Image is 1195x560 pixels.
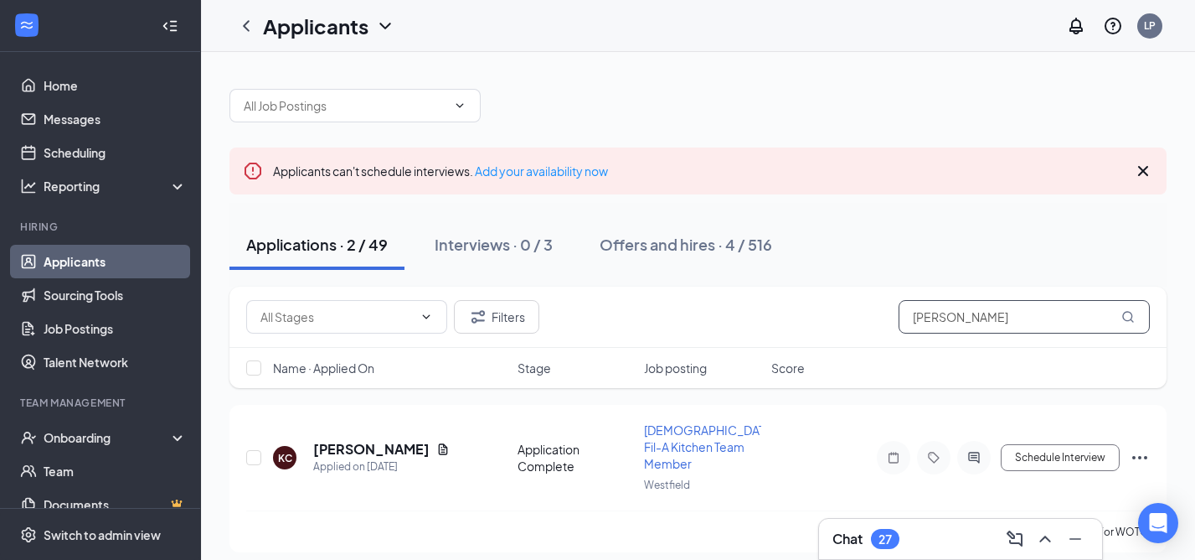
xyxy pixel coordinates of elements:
div: Applied on [DATE] [313,459,450,475]
div: Interviews · 0 / 3 [435,234,553,255]
svg: Collapse [162,18,178,34]
div: 27 [878,532,892,547]
button: ComposeMessage [1002,526,1028,552]
svg: MagnifyingGlass [1121,310,1135,324]
span: Job posting [644,360,707,376]
svg: ComposeMessage [1005,529,1025,549]
h1: Applicants [263,12,368,40]
svg: Tag [924,451,944,464]
a: Applicants [44,245,187,278]
svg: Notifications [1066,16,1086,36]
span: Applicants can't schedule interviews. [273,163,608,179]
svg: WorkstreamLogo [18,17,35,34]
a: Add your availability now [475,163,608,179]
span: Westfield [644,479,690,491]
div: Hiring [20,220,183,234]
div: Onboarding [44,429,173,446]
button: Schedule Interview [1001,444,1120,471]
button: ChevronUp [1032,526,1059,552]
a: Team [44,454,187,488]
span: Stage [518,360,551,376]
svg: ChevronDown [453,99,466,112]
h3: Chat [832,530,863,548]
a: Scheduling [44,136,187,169]
svg: Note [883,451,904,464]
svg: Minimize [1065,529,1085,549]
svg: Filter [468,307,488,327]
svg: QuestionInfo [1103,16,1123,36]
svg: Error [243,161,263,181]
svg: Cross [1133,161,1153,181]
button: Minimize [1062,526,1089,552]
div: Switch to admin view [44,526,161,543]
svg: Settings [20,526,37,543]
div: Open Intercom Messenger [1138,503,1178,543]
a: Job Postings [44,312,187,345]
a: Messages [44,102,187,136]
span: Name · Applied On [273,360,374,376]
a: Talent Network [44,345,187,379]
svg: UserCheck [20,429,37,446]
svg: ChevronDown [420,310,433,324]
svg: ActiveChat [964,451,984,464]
svg: Document [436,443,450,456]
svg: Ellipses [1130,448,1150,468]
div: Reporting [44,178,188,194]
input: All Stages [260,308,413,326]
div: Applications · 2 / 49 [246,234,388,255]
input: Search in applications [899,300,1150,334]
h5: [PERSON_NAME] [313,440,430,459]
div: LP [1144,18,1156,33]
button: Filter Filters [454,300,539,334]
span: [DEMOGRAPHIC_DATA]-Fil-A Kitchen Team Member [644,423,780,471]
div: KC [278,451,292,465]
a: Sourcing Tools [44,278,187,312]
svg: ChevronLeft [236,16,256,36]
a: Home [44,69,187,102]
div: Offers and hires · 4 / 516 [600,234,772,255]
input: All Job Postings [244,96,446,115]
svg: ChevronUp [1035,529,1055,549]
svg: ChevronDown [375,16,395,36]
span: Score [771,360,805,376]
div: Team Management [20,396,183,410]
a: DocumentsCrown [44,488,187,521]
div: Application Complete [518,441,635,474]
svg: Analysis [20,178,37,194]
